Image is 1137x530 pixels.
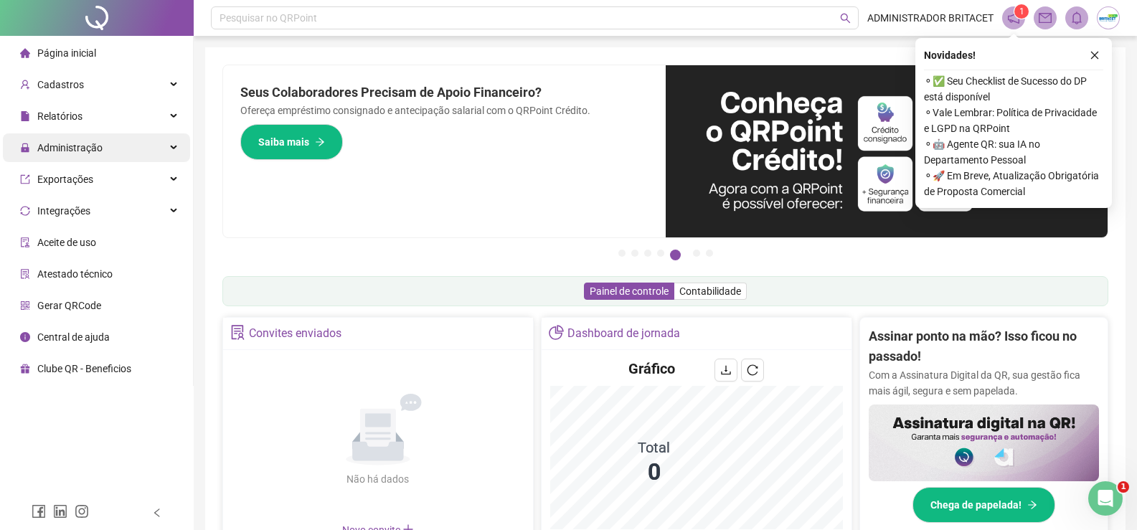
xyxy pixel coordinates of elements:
[747,364,758,376] span: reload
[20,301,30,311] span: qrcode
[37,110,82,122] span: Relatórios
[37,237,96,248] span: Aceite de uso
[1019,6,1024,16] span: 1
[912,487,1055,523] button: Chega de papelada!
[1014,4,1029,19] sup: 1
[37,142,103,153] span: Administração
[840,13,851,24] span: search
[20,48,30,58] span: home
[869,367,1099,399] p: Com a Assinatura Digital da QR, sua gestão fica mais ágil, segura e sem papelada.
[75,504,89,519] span: instagram
[37,205,90,217] span: Integrações
[628,359,675,379] h4: Gráfico
[240,82,648,103] h2: Seus Colaboradores Precisam de Apoio Financeiro?
[631,250,638,257] button: 2
[1088,481,1123,516] iframe: Intercom live chat
[924,168,1103,199] span: ⚬ 🚀 Em Breve, Atualização Obrigatória de Proposta Comercial
[693,250,700,257] button: 6
[1007,11,1020,24] span: notification
[706,250,713,257] button: 7
[312,471,444,487] div: Não há dados
[249,321,341,346] div: Convites enviados
[720,364,732,376] span: download
[152,508,162,518] span: left
[924,105,1103,136] span: ⚬ Vale Lembrar: Política de Privacidade e LGPD na QRPoint
[679,285,741,297] span: Contabilidade
[20,143,30,153] span: lock
[37,268,113,280] span: Atestado técnico
[37,47,96,59] span: Página inicial
[37,331,110,343] span: Central de ajuda
[315,137,325,147] span: arrow-right
[20,174,30,184] span: export
[20,364,30,374] span: gift
[924,73,1103,105] span: ⚬ ✅ Seu Checklist de Sucesso do DP está disponível
[20,206,30,216] span: sync
[1098,7,1119,29] img: 73035
[1090,50,1100,60] span: close
[20,80,30,90] span: user-add
[930,497,1022,513] span: Chega de papelada!
[549,325,564,340] span: pie-chart
[20,332,30,342] span: info-circle
[590,285,669,297] span: Painel de controle
[618,250,626,257] button: 1
[53,504,67,519] span: linkedin
[924,47,976,63] span: Novidades !
[37,174,93,185] span: Exportações
[1039,11,1052,24] span: mail
[37,79,84,90] span: Cadastros
[1070,11,1083,24] span: bell
[240,124,343,160] button: Saiba mais
[230,325,245,340] span: solution
[20,111,30,121] span: file
[37,363,131,374] span: Clube QR - Beneficios
[666,65,1108,237] img: banner%2F11e687cd-1386-4cbd-b13b-7bd81425532d.png
[32,504,46,519] span: facebook
[240,103,648,118] p: Ofereça empréstimo consignado e antecipação salarial com o QRPoint Crédito.
[644,250,651,257] button: 3
[37,300,101,311] span: Gerar QRCode
[1118,481,1129,493] span: 1
[20,237,30,247] span: audit
[869,326,1099,367] h2: Assinar ponto na mão? Isso ficou no passado!
[258,134,309,150] span: Saiba mais
[670,250,681,260] button: 5
[867,10,994,26] span: ADMINISTRADOR BRITACET
[20,269,30,279] span: solution
[657,250,664,257] button: 4
[869,404,1099,481] img: banner%2F02c71560-61a6-44d4-94b9-c8ab97240462.png
[567,321,680,346] div: Dashboard de jornada
[924,136,1103,168] span: ⚬ 🤖 Agente QR: sua IA no Departamento Pessoal
[1027,500,1037,510] span: arrow-right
